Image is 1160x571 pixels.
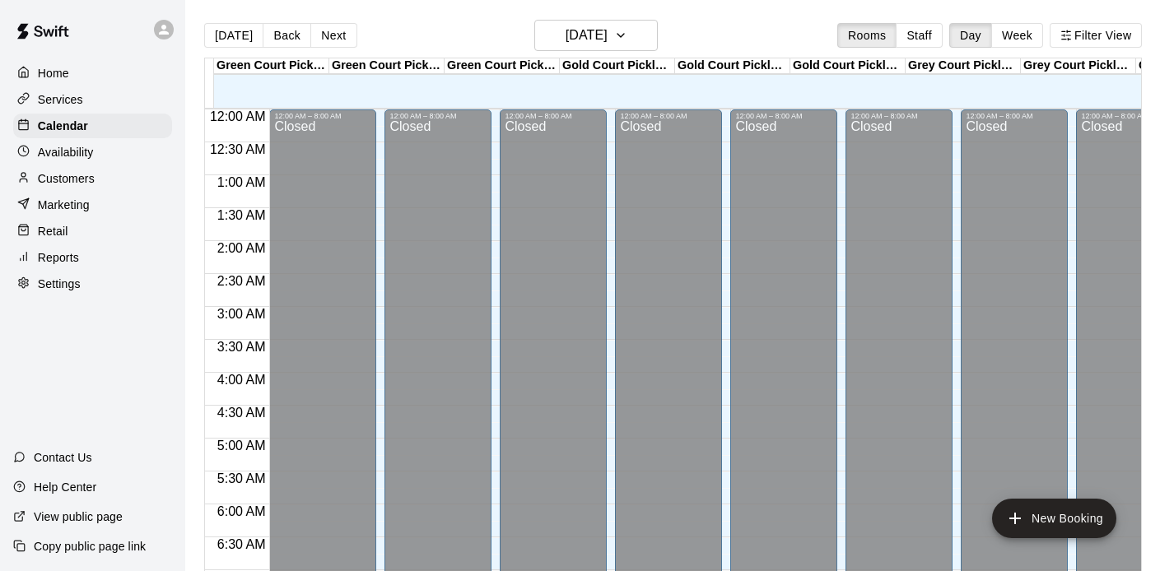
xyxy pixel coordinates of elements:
span: 1:00 AM [213,175,270,189]
button: [DATE] [534,20,658,51]
div: Green Court Pickleball #1 [214,58,329,74]
div: 12:00 AM – 8:00 AM [620,112,717,120]
div: Grey Court Pickleball #2 [1021,58,1136,74]
p: Calendar [38,118,88,134]
p: View public page [34,508,123,525]
div: 12:00 AM – 8:00 AM [850,112,948,120]
p: Help Center [34,479,96,495]
span: 4:30 AM [213,406,270,420]
span: 2:00 AM [213,241,270,255]
a: Reports [13,245,172,270]
span: 6:30 AM [213,537,270,551]
p: Customers [38,170,95,187]
p: Marketing [38,197,90,213]
p: Home [38,65,69,81]
div: 12:00 AM – 8:00 AM [274,112,371,120]
div: Gold Court Pickleball #1 [560,58,675,74]
div: 12:00 AM – 8:00 AM [389,112,487,120]
span: 12:30 AM [206,142,270,156]
span: 3:00 AM [213,307,270,321]
button: Back [263,23,311,48]
span: 4:00 AM [213,373,270,387]
a: Services [13,87,172,112]
span: 6:00 AM [213,504,270,518]
button: [DATE] [204,23,263,48]
a: Settings [13,272,172,296]
a: Availability [13,140,172,165]
span: 5:00 AM [213,439,270,453]
div: 12:00 AM – 8:00 AM [966,112,1063,120]
p: Copy public page link [34,538,146,555]
div: Green Court Pickleball #3 [445,58,560,74]
span: 5:30 AM [213,471,270,485]
div: 12:00 AM – 8:00 AM [505,112,602,120]
button: Rooms [837,23,897,48]
p: Settings [38,276,81,292]
div: Gold Court Pickleball #2 [675,58,790,74]
span: 2:30 AM [213,274,270,288]
button: Staff [896,23,943,48]
span: 1:30 AM [213,208,270,222]
button: Day [949,23,992,48]
p: Retail [38,223,68,239]
a: Customers [13,166,172,191]
button: add [992,499,1116,538]
p: Reports [38,249,79,266]
p: Services [38,91,83,108]
div: Green Court Pickleball #2 [329,58,445,74]
button: Week [991,23,1043,48]
button: Next [310,23,356,48]
p: Availability [38,144,94,160]
a: Retail [13,219,172,244]
div: 12:00 AM – 8:00 AM [735,112,832,120]
div: Grey Court Pickleball #1 [906,58,1021,74]
a: Marketing [13,193,172,217]
a: Home [13,61,172,86]
a: Calendar [13,114,172,138]
p: Contact Us [34,449,92,466]
button: Filter View [1050,23,1142,48]
span: 12:00 AM [206,109,270,123]
h6: [DATE] [566,24,608,47]
span: 3:30 AM [213,340,270,354]
div: Gold Court Pickleball #3 [790,58,906,74]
